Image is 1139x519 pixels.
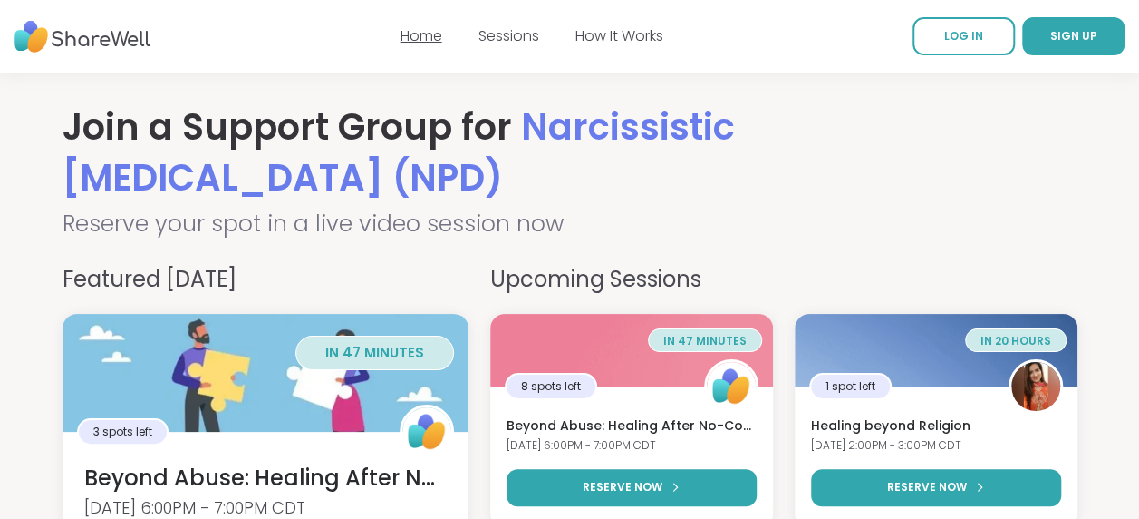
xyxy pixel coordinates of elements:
[1022,17,1125,55] button: SIGN UP
[63,314,468,432] img: Beyond Abuse: Healing After No-Contact
[84,496,447,519] div: [DATE] 6:00PM - 7:00PM CDT
[811,417,1061,436] h3: Healing beyond Religion
[478,25,539,46] a: Sessions
[1011,362,1060,411] img: Izzy6449
[707,362,756,411] img: ShareWell
[14,12,150,62] img: ShareWell Nav Logo
[811,438,1061,454] div: [DATE] 2:00PM - 3:00PM CDT
[944,28,983,44] span: LOG IN
[507,469,757,506] button: RESERVE NOW
[1050,28,1097,44] span: SIGN UP
[980,333,1051,348] span: in 20 hours
[490,263,1077,296] h4: Upcoming Sessions
[63,207,1077,241] h2: Reserve your spot in a live video session now
[811,469,1061,506] button: RESERVE NOW
[93,424,152,440] span: 3 spots left
[795,314,1077,387] img: Healing beyond Religion
[507,438,757,454] div: [DATE] 6:00PM - 7:00PM CDT
[507,417,757,436] h3: Beyond Abuse: Healing After No-Contact
[63,102,735,203] span: Narcissistic [MEDICAL_DATA] (NPD)
[401,25,442,46] a: Home
[521,378,581,395] span: 8 spots left
[402,407,451,456] img: ShareWell
[63,102,1077,203] h1: Join a Support Group for
[825,378,875,395] span: 1 spot left
[325,343,424,362] span: in 47 minutes
[84,463,447,494] h3: Beyond Abuse: Healing After No-Contact
[887,479,967,495] span: RESERVE NOW
[490,314,773,387] img: Beyond Abuse: Healing After No-Contact
[912,17,1015,55] a: LOG IN
[663,333,747,348] span: in 47 minutes
[583,479,662,495] span: RESERVE NOW
[575,25,663,46] a: How It Works
[63,263,468,296] h4: Featured [DATE]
